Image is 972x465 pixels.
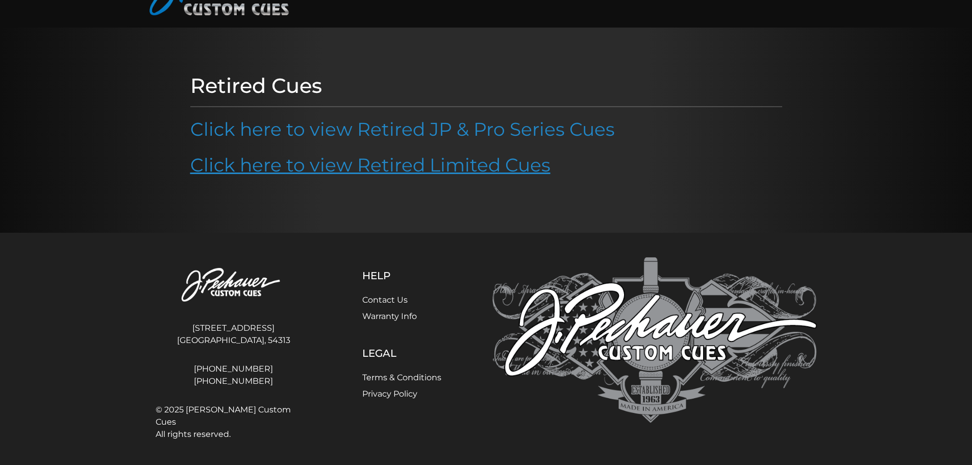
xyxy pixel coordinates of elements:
a: Contact Us [362,295,408,305]
h5: Help [362,270,441,282]
h5: Legal [362,347,441,359]
a: Click here to view Retired Limited Cues [190,154,551,176]
a: Click here to view Retired JP & Pro Series Cues [190,118,615,140]
img: Pechauer Custom Cues [156,257,312,314]
img: Pechauer Custom Cues [492,257,817,423]
address: [STREET_ADDRESS] [GEOGRAPHIC_DATA], 54313 [156,318,312,351]
a: Warranty Info [362,311,417,321]
a: [PHONE_NUMBER] [156,363,312,375]
span: © 2025 [PERSON_NAME] Custom Cues All rights reserved. [156,404,312,440]
a: Terms & Conditions [362,373,441,382]
a: Privacy Policy [362,389,417,399]
h1: Retired Cues [190,74,782,98]
a: [PHONE_NUMBER] [156,375,312,387]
